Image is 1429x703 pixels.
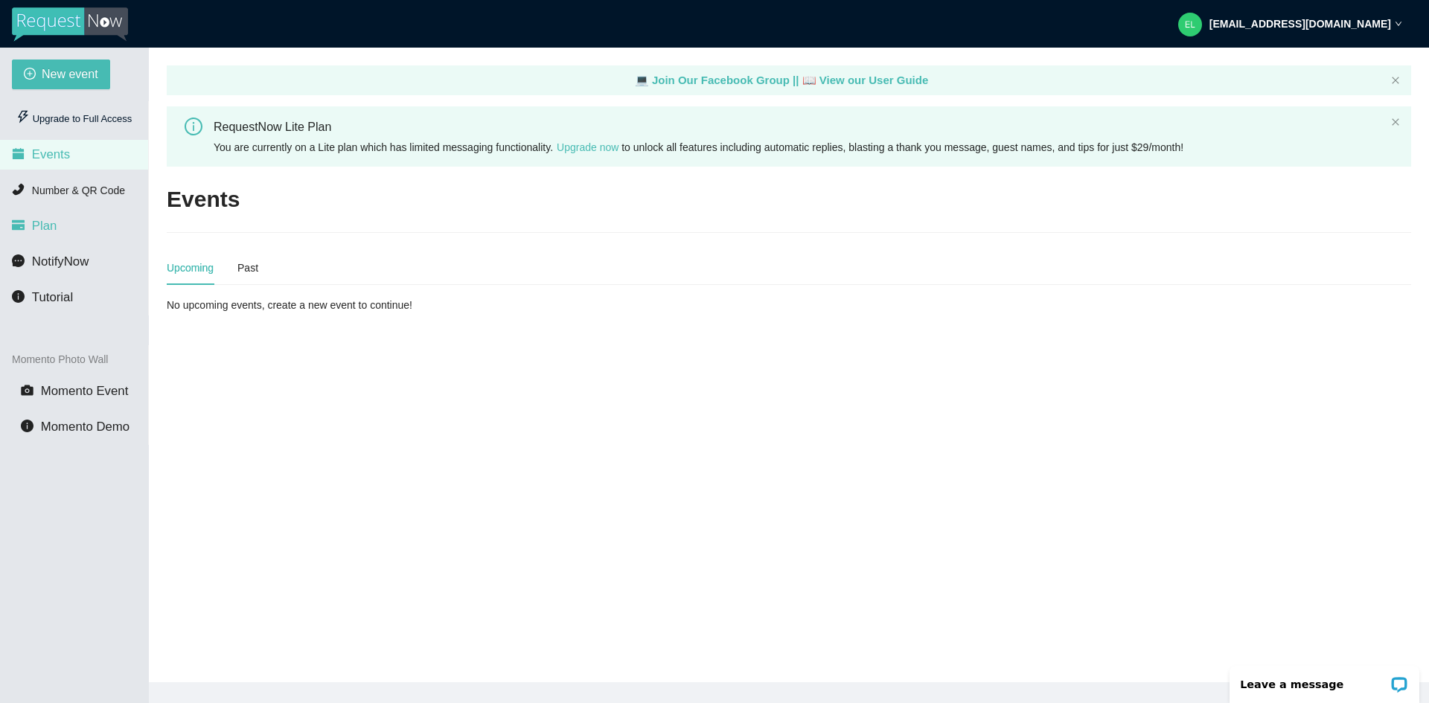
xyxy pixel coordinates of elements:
span: camera [21,384,33,397]
span: calendar [12,147,25,160]
a: Upgrade now [557,141,618,153]
span: thunderbolt [16,110,30,123]
span: info-circle [12,290,25,303]
span: close [1391,76,1400,85]
span: laptop [635,74,649,86]
a: laptop Join Our Facebook Group || [635,74,802,86]
iframe: LiveChat chat widget [1220,656,1429,703]
span: Plan [32,219,57,233]
a: laptop View our User Guide [802,74,929,86]
button: close [1391,118,1400,127]
span: plus-circle [24,68,36,82]
button: plus-circleNew event [12,60,110,89]
span: Events [32,147,70,161]
span: New event [42,65,98,83]
span: credit-card [12,219,25,231]
span: You are currently on a Lite plan which has limited messaging functionality. to unlock all feature... [214,141,1183,153]
span: down [1395,20,1402,28]
span: info-circle [21,420,33,432]
span: Momento Demo [41,420,130,434]
span: Momento Event [41,384,129,398]
span: Number & QR Code [32,184,125,196]
strong: [EMAIL_ADDRESS][DOMAIN_NAME] [1209,18,1391,30]
div: Upcoming [167,260,214,276]
img: 198a044b96738cbba2f604ccf2be4fe2 [1178,13,1202,36]
span: laptop [802,74,816,86]
span: message [12,254,25,267]
span: phone [12,183,25,196]
span: info-circle [185,118,202,135]
div: Past [237,260,258,276]
h2: Events [167,184,240,215]
div: RequestNow Lite Plan [214,118,1385,136]
span: Tutorial [32,290,73,304]
span: NotifyNow [32,254,89,269]
img: RequestNow [12,7,128,42]
button: close [1391,76,1400,86]
div: Upgrade to Full Access [12,104,136,134]
div: No upcoming events, create a new event to continue! [167,297,574,313]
